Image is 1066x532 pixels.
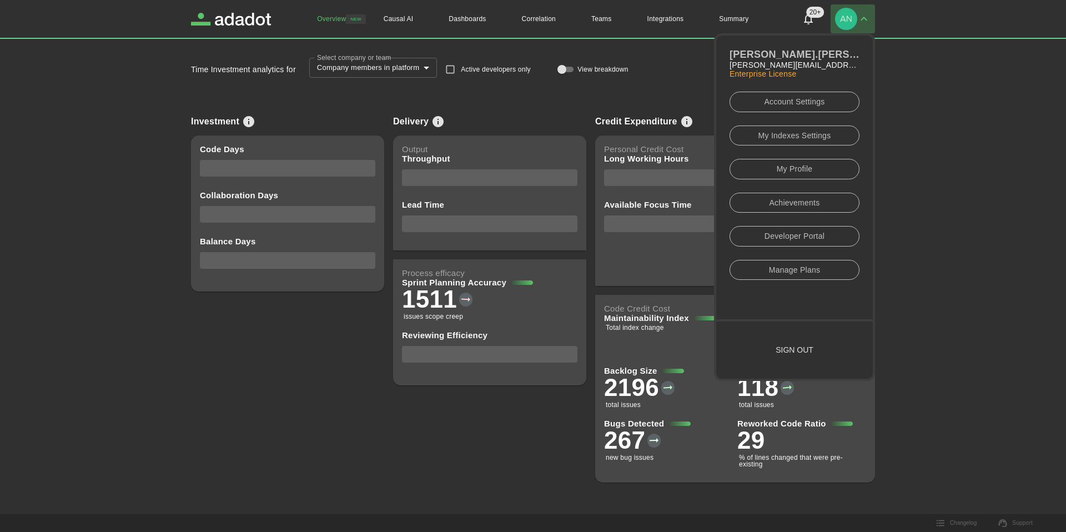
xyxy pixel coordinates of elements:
[992,515,1039,531] a: Support
[730,92,859,112] a: Account Settings
[604,304,866,313] p: Code Credit Cost
[200,144,244,154] p: Code Days
[677,112,696,131] button: View info on metrics
[739,401,774,408] p: total issues
[737,419,826,428] p: Reworked Code Ratio
[606,324,664,331] p: Total index change
[606,401,641,408] p: total issues
[730,69,859,78] p: Enterprise License
[730,49,859,61] p: [PERSON_NAME].[PERSON_NAME]
[402,330,487,340] p: Reviewing Efficiency
[402,200,444,209] p: Lead Time
[555,63,569,76] span: controlled
[577,64,628,74] p: View breakdown
[429,112,447,131] button: View info on metrics
[737,428,765,453] p: 29
[730,159,859,179] a: My Profile
[402,268,577,278] p: Process efficacy
[402,278,506,287] p: Sprint Planning Accuracy
[604,200,692,209] p: Available Focus Time
[402,287,457,312] p: 1511
[239,112,258,131] button: View info on metrics
[404,313,463,320] p: issues scope creep
[730,193,859,213] a: Achievements
[831,4,875,33] button: andres.cardona
[930,515,983,531] button: Changelog
[604,313,689,323] p: Maintainability Index
[795,6,822,32] button: Notifications
[461,64,531,74] p: Active developers only
[806,7,824,18] span: 20+
[191,117,239,127] p: Investment
[200,190,278,200] p: Collaboration Days
[716,322,873,379] button: Sign out
[604,144,866,154] p: Personal Credit Cost
[604,419,664,428] p: Bugs Detected
[191,65,296,74] p: Time Investment analytics for
[402,144,577,154] p: Output
[737,375,778,400] p: 118
[440,59,461,80] span: Developers only
[200,237,256,246] p: Balance Days
[604,375,659,400] p: 2196
[604,154,689,163] p: Long Working Hours
[317,63,419,73] div: Company members in platform
[739,454,864,468] p: % of lines changed that were pre-existing
[595,117,677,127] p: Credit Expenditure
[604,366,657,375] p: Backlog Size
[835,8,857,30] img: andres.cardona
[604,428,645,453] p: 267
[440,58,539,81] label: As developers are regarded the ones that did at least one commit 10% of the working days of the p...
[730,126,859,146] a: My Indexes Settings
[730,260,859,280] a: Manage Plans
[393,117,429,127] p: Delivery
[191,13,271,26] a: Adadot Homepage
[606,454,653,461] p: new bug issues
[730,61,859,69] p: [PERSON_NAME][EMAIL_ADDRESS][PERSON_NAME][DOMAIN_NAME]
[402,154,450,163] p: Throughput
[730,226,859,247] a: Developer Portal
